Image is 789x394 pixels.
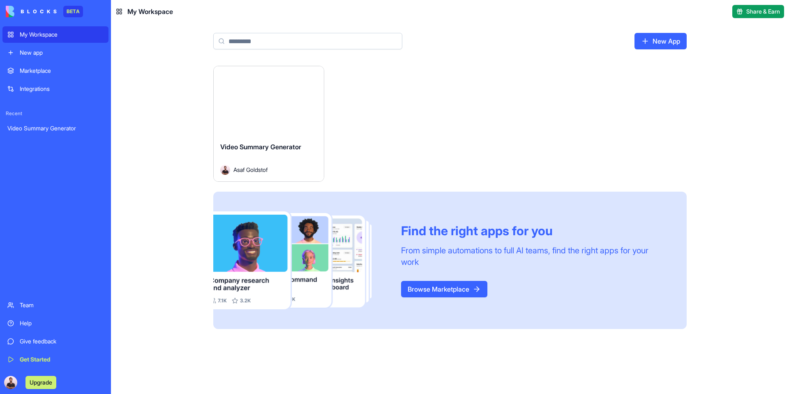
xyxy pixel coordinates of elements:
[746,7,780,16] span: Share & Earn
[732,5,784,18] button: Share & Earn
[401,245,667,268] div: From simple automations to full AI teams, find the right apps for your work
[6,6,57,17] img: logo
[233,165,268,174] span: Asaf Goldstof
[2,26,108,43] a: My Workspace
[25,376,56,389] button: Upgrade
[20,85,104,93] div: Integrations
[20,67,104,75] div: Marketplace
[7,124,104,132] div: Video Summary Generator
[2,351,108,368] a: Get Started
[220,165,230,175] img: Avatar
[401,281,487,297] a: Browse Marketplace
[4,376,17,389] img: ACg8ocIFe4mpBQX5u460lXmeA2nFzDMZ2UrPvz3Gt-BrFkCbfC-6sCY=s96-c
[401,223,667,238] div: Find the right apps for you
[2,120,108,137] a: Video Summary Generator
[20,319,104,327] div: Help
[2,63,108,79] a: Marketplace
[2,333,108,350] a: Give feedback
[20,49,104,57] div: New app
[2,81,108,97] a: Integrations
[2,297,108,313] a: Team
[6,6,83,17] a: BETA
[20,301,104,309] div: Team
[213,211,388,310] img: Frame_181_egmpey.png
[25,378,56,386] a: Upgrade
[20,355,104,364] div: Get Started
[2,44,108,61] a: New app
[2,110,108,117] span: Recent
[63,6,83,17] div: BETA
[127,7,173,16] span: My Workspace
[20,337,104,345] div: Give feedback
[634,33,687,49] a: New App
[220,143,301,151] span: Video Summary Generator
[213,66,324,182] a: Video Summary GeneratorAvatarAsaf Goldstof
[20,30,104,39] div: My Workspace
[2,315,108,331] a: Help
